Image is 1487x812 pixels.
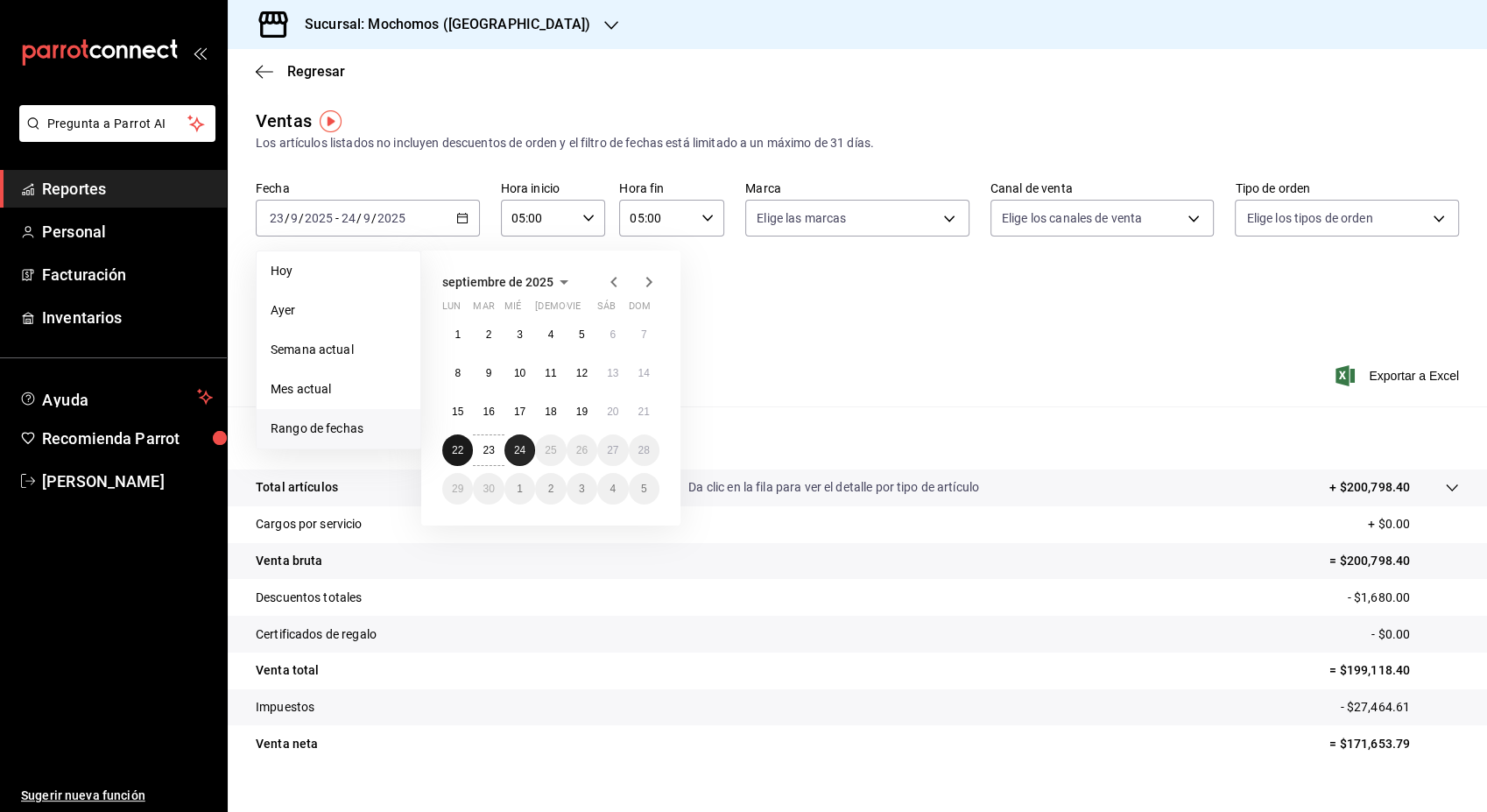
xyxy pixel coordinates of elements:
abbr: 18 de septiembre de 2025 [545,406,556,418]
button: 25 de septiembre de 2025 [535,434,566,466]
p: Total artículos [256,478,338,497]
a: Pregunta a Parrot AI [12,127,215,145]
input: ---- [304,211,334,225]
abbr: 28 de septiembre de 2025 [638,444,650,456]
p: + $200,798.40 [1329,478,1410,497]
abbr: 10 de septiembre de 2025 [514,367,525,379]
span: Personal [42,220,213,244]
span: [PERSON_NAME] [42,470,213,493]
label: Marca [745,182,969,194]
button: 27 de septiembre de 2025 [597,434,628,466]
abbr: 3 de septiembre de 2025 [517,328,523,341]
label: Hora fin [619,182,724,194]
abbr: 5 de septiembre de 2025 [579,328,585,341]
abbr: 21 de septiembre de 2025 [638,406,650,418]
abbr: sábado [597,300,616,319]
abbr: 12 de septiembre de 2025 [576,367,588,379]
button: 22 de septiembre de 2025 [442,434,473,466]
button: 2 de septiembre de 2025 [473,319,504,350]
button: 21 de septiembre de 2025 [629,396,659,427]
span: / [371,211,377,225]
p: Da clic en la fila para ver el detalle por tipo de artículo [688,478,979,497]
span: Elige las marcas [757,209,846,227]
span: - [335,211,339,225]
p: Resumen [256,427,1459,448]
abbr: 5 de octubre de 2025 [641,483,647,495]
button: 28 de septiembre de 2025 [629,434,659,466]
button: 2 de octubre de 2025 [535,473,566,505]
input: -- [269,211,285,225]
p: Venta total [256,661,319,680]
abbr: lunes [442,300,461,319]
button: 14 de septiembre de 2025 [629,357,659,389]
p: = $199,118.40 [1329,661,1459,680]
button: Exportar a Excel [1339,365,1459,386]
p: Impuestos [256,698,314,717]
p: Certificados de regalo [256,625,377,644]
p: + $0.00 [1368,515,1459,533]
p: Venta neta [256,735,318,753]
span: / [299,211,304,225]
p: Cargos por servicio [256,515,363,533]
abbr: 25 de septiembre de 2025 [545,444,556,456]
button: 18 de septiembre de 2025 [535,396,566,427]
button: 17 de septiembre de 2025 [504,396,535,427]
abbr: 22 de septiembre de 2025 [452,444,463,456]
span: Semana actual [271,341,406,359]
input: -- [341,211,356,225]
button: 4 de septiembre de 2025 [535,319,566,350]
span: Pregunta a Parrot AI [47,115,188,133]
span: / [285,211,290,225]
p: Venta bruta [256,552,322,570]
p: = $200,798.40 [1329,552,1459,570]
span: Hoy [271,262,406,280]
button: 20 de septiembre de 2025 [597,396,628,427]
button: 15 de septiembre de 2025 [442,396,473,427]
img: Tooltip marker [320,110,342,132]
p: - $1,680.00 [1348,589,1459,607]
abbr: 1 de septiembre de 2025 [455,328,461,341]
button: 3 de septiembre de 2025 [504,319,535,350]
span: Rango de fechas [271,420,406,438]
abbr: 19 de septiembre de 2025 [576,406,588,418]
button: 1 de septiembre de 2025 [442,319,473,350]
button: 7 de septiembre de 2025 [629,319,659,350]
abbr: 23 de septiembre de 2025 [483,444,494,456]
label: Hora inicio [501,182,606,194]
abbr: 7 de septiembre de 2025 [641,328,647,341]
abbr: 2 de octubre de 2025 [548,483,554,495]
input: -- [363,211,371,225]
abbr: 17 de septiembre de 2025 [514,406,525,418]
abbr: 20 de septiembre de 2025 [607,406,618,418]
div: Ventas [256,108,312,134]
button: 19 de septiembre de 2025 [567,396,597,427]
button: 6 de septiembre de 2025 [597,319,628,350]
abbr: 9 de septiembre de 2025 [486,367,492,379]
button: 16 de septiembre de 2025 [473,396,504,427]
p: - $27,464.61 [1340,698,1459,717]
abbr: 27 de septiembre de 2025 [607,444,618,456]
abbr: 24 de septiembre de 2025 [514,444,525,456]
abbr: 30 de septiembre de 2025 [483,483,494,495]
abbr: 15 de septiembre de 2025 [452,406,463,418]
abbr: 4 de octubre de 2025 [610,483,616,495]
p: = $171,653.79 [1329,735,1459,753]
abbr: 29 de septiembre de 2025 [452,483,463,495]
button: Pregunta a Parrot AI [19,105,215,142]
abbr: 11 de septiembre de 2025 [545,367,556,379]
button: Regresar [256,63,345,80]
span: Inventarios [42,306,213,329]
span: Elige los canales de venta [1002,209,1142,227]
button: 12 de septiembre de 2025 [567,357,597,389]
button: 30 de septiembre de 2025 [473,473,504,505]
button: 1 de octubre de 2025 [504,473,535,505]
button: 4 de octubre de 2025 [597,473,628,505]
span: septiembre de 2025 [442,275,553,289]
abbr: 14 de septiembre de 2025 [638,367,650,379]
button: 5 de septiembre de 2025 [567,319,597,350]
div: Los artículos listados no incluyen descuentos de orden y el filtro de fechas está limitado a un m... [256,134,1459,152]
abbr: 1 de octubre de 2025 [517,483,523,495]
button: 8 de septiembre de 2025 [442,357,473,389]
span: Ayuda [42,386,190,407]
span: Sugerir nueva función [21,787,213,805]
